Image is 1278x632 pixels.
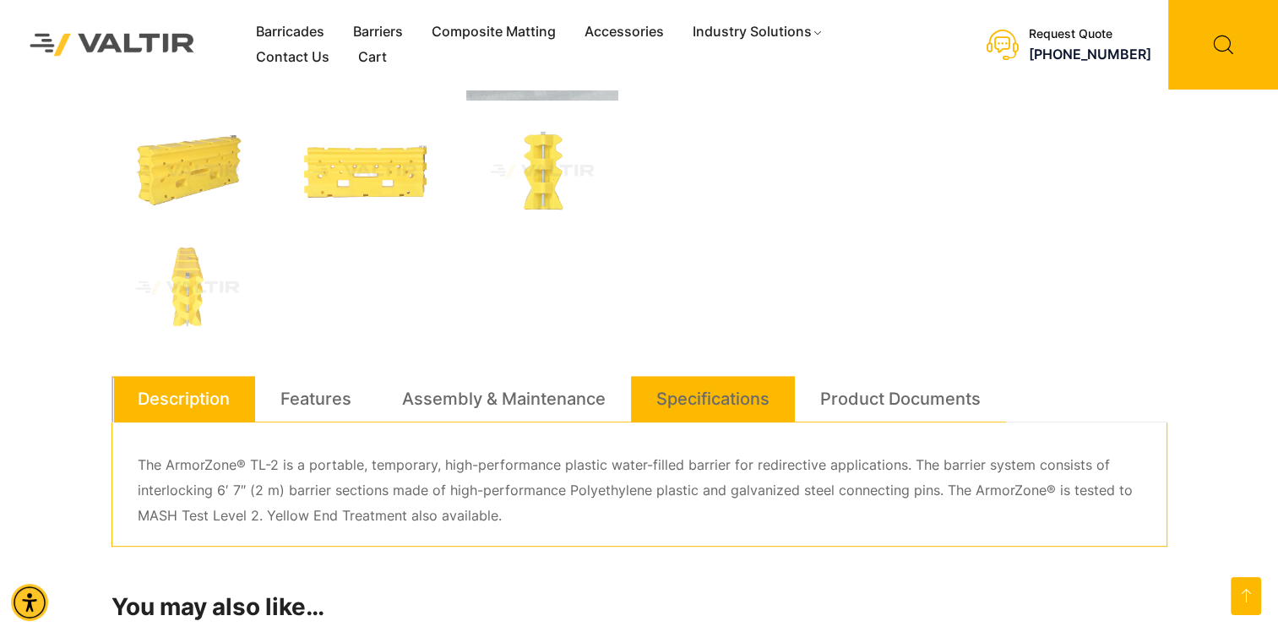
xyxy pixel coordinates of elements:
[339,19,417,45] a: Barriers
[138,453,1141,529] p: The ArmorZone® TL-2 is a portable, temporary, high-performance plastic water-filled barrier for r...
[1231,577,1261,615] a: Open this option
[656,376,770,422] a: Specifications
[11,584,48,621] div: Accessibility Menu
[242,45,344,70] a: Contact Us
[1029,46,1151,63] a: call (888) 496-3625
[280,376,351,422] a: Features
[402,376,606,422] a: Assembly & Maintenance
[289,126,441,217] img: A bright yellow plastic component with various holes and cutouts, likely used in machinery or equ...
[242,19,339,45] a: Barricades
[820,376,981,422] a: Product Documents
[570,19,678,45] a: Accessories
[417,19,570,45] a: Composite Matting
[466,126,618,217] img: A yellow, zigzag-shaped object with a metal rod, likely a tool or equipment component.
[678,19,838,45] a: Industry Solutions
[13,16,212,73] img: Valtir Rentals
[111,242,264,334] img: A stack of yellow interlocking traffic barriers with metal connectors for stability.
[111,126,264,217] img: A bright yellow, rectangular plastic block with various holes and grooves, likely used for safety...
[111,593,1167,622] h2: You may also like…
[344,45,401,70] a: Cart
[1029,27,1151,41] div: Request Quote
[138,376,230,422] a: Description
